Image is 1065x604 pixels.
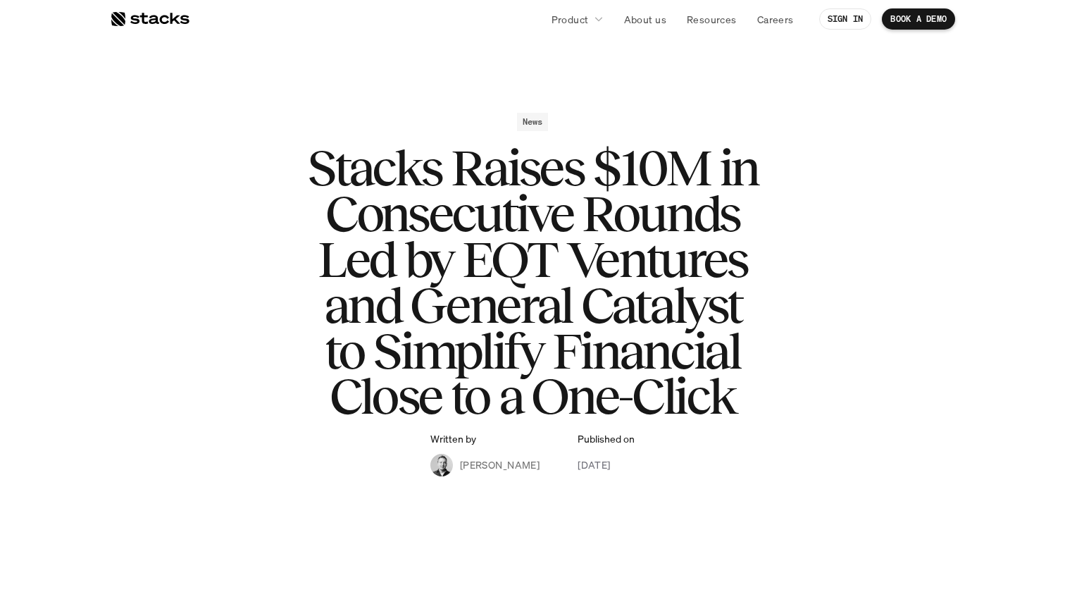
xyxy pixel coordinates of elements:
p: BOOK A DEMO [890,14,947,24]
p: Written by [430,433,476,445]
p: SIGN IN [828,14,864,24]
p: [PERSON_NAME] [460,457,540,472]
p: About us [624,12,666,27]
img: Albert [430,454,453,476]
p: Careers [757,12,794,27]
a: Resources [678,6,745,32]
a: BOOK A DEMO [882,8,955,30]
a: About us [616,6,675,32]
h2: News [523,117,543,127]
p: Published on [578,433,635,445]
p: [DATE] [578,457,611,472]
a: Careers [749,6,802,32]
p: Resources [687,12,737,27]
p: Product [552,12,589,27]
h1: Stacks Raises $10M in Consecutive Rounds Led by EQT Ventures and General Catalyst to Simplify Fin... [251,145,814,419]
a: SIGN IN [819,8,872,30]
